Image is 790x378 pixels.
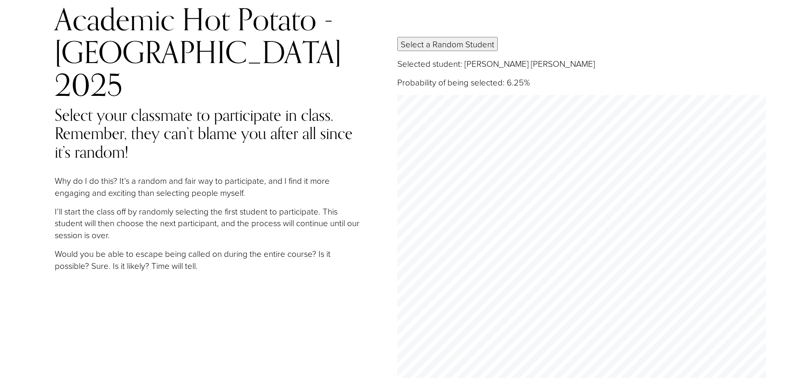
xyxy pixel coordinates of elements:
p: Probability of being selected: 6.25% [397,76,766,88]
p: I’ll start the class off by randomly selecting the first student to participate. This student wil... [55,205,362,241]
p: Would you be able to escape being called on during the entire course? Is it possible? Sure. Is it... [55,248,362,272]
h4: Select your classmate to participate in class. Remember, they can’t blame you after all since it’... [55,106,362,161]
p: Why do I do this? It’s a random and fair way to participate, and I find it more engaging and exci... [55,175,362,199]
h2: Academic Hot Potato - [GEOGRAPHIC_DATA] 2025 [55,3,362,101]
p: Selected student: [PERSON_NAME] [PERSON_NAME] [397,58,766,70]
button: Select a Random Student [397,37,498,51]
